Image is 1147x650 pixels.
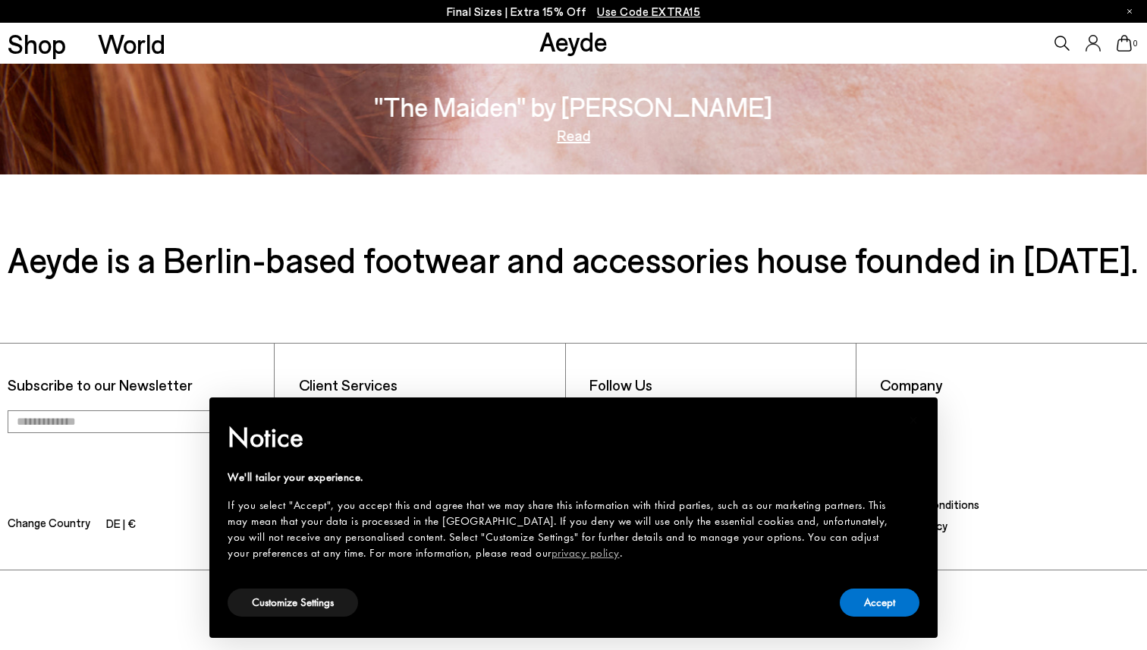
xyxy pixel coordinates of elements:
a: Aeyde [539,25,608,57]
div: We'll tailor your experience. [228,469,895,485]
li: Follow Us [589,375,848,394]
a: 0 [1117,35,1132,52]
div: If you select "Accept", you accept this and agree that we may share this information with third p... [228,498,895,561]
span: × [909,408,919,432]
a: privacy policy [552,545,620,561]
p: Subscribe to our Newsletter [8,375,266,394]
button: Accept [840,589,919,617]
li: Client Services [299,375,558,394]
span: Change Country [8,513,90,535]
a: Shop [8,30,66,57]
li: DE | € [106,514,136,535]
button: Customize Settings [228,589,358,617]
h3: "The Maiden" by [PERSON_NAME] [375,93,773,120]
h2: Notice [228,418,895,457]
p: Final Sizes | Extra 15% Off [447,2,701,21]
button: Close this notice [895,402,932,438]
li: Company [880,375,1139,394]
a: Read [557,128,590,143]
span: Navigate to /collections/ss25-final-sizes [597,5,700,18]
a: World [98,30,165,57]
span: 0 [1132,39,1139,48]
h3: Aeyde is a Berlin-based footwear and accessories house founded in [DATE]. [8,238,1139,280]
